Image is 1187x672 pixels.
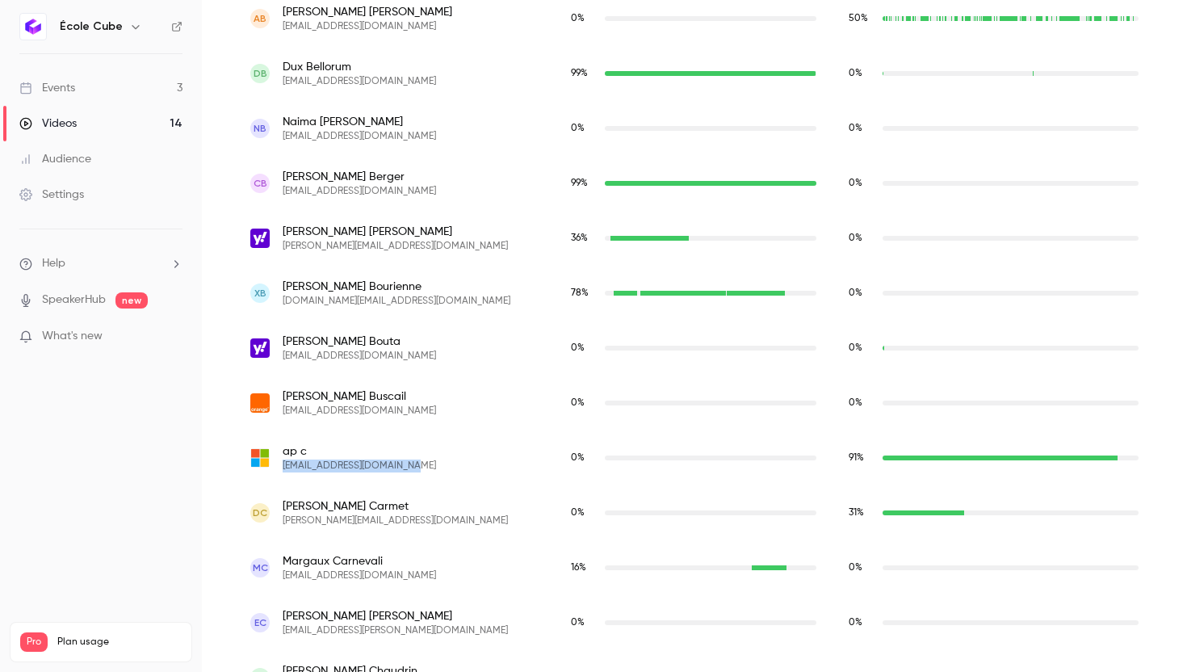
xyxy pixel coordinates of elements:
[253,506,267,520] span: DC
[571,178,588,188] span: 99 %
[234,101,1155,156] div: nbenbouslam@icloud.com
[283,4,452,20] span: [PERSON_NAME] [PERSON_NAME]
[42,292,106,309] a: SpeakerHub
[283,443,436,460] span: ap c
[283,169,436,185] span: [PERSON_NAME] Berger
[849,11,875,26] span: Replay watch time
[849,618,862,628] span: 0 %
[254,286,266,300] span: XB
[571,398,585,408] span: 0 %
[42,255,65,272] span: Help
[283,350,436,363] span: [EMAIL_ADDRESS][DOMAIN_NAME]
[283,240,508,253] span: [PERSON_NAME][EMAIL_ADDRESS][DOMAIN_NAME]
[571,288,589,298] span: 78 %
[849,341,875,355] span: Replay watch time
[283,388,436,405] span: [PERSON_NAME] Buscail
[571,69,588,78] span: 99 %
[283,279,510,295] span: [PERSON_NAME] Bourienne
[849,563,862,573] span: 0 %
[19,151,91,167] div: Audience
[283,20,452,33] span: [EMAIL_ADDRESS][DOMAIN_NAME]
[849,233,862,243] span: 0 %
[254,11,266,26] span: ab
[849,343,862,353] span: 0 %
[250,229,270,248] img: yahoo.fr
[849,396,875,410] span: Replay watch time
[254,615,266,630] span: EC
[849,508,864,518] span: 31 %
[571,121,597,136] span: Live watch time
[20,632,48,652] span: Pro
[571,233,588,243] span: 36 %
[283,460,436,472] span: [EMAIL_ADDRESS][DOMAIN_NAME]
[250,338,270,358] img: yahoo.fr
[849,178,862,188] span: 0 %
[19,187,84,203] div: Settings
[234,595,1155,650] div: elodie@castillo.pro
[115,292,148,309] span: new
[283,334,436,350] span: [PERSON_NAME] Bouta
[571,451,597,465] span: Live watch time
[849,231,875,246] span: Replay watch time
[234,156,1155,211] div: ctricot74@gmail.com
[283,405,436,418] span: [EMAIL_ADDRESS][DOMAIN_NAME]
[254,176,267,191] span: CB
[849,451,875,465] span: Replay watch time
[254,66,267,81] span: DB
[234,376,1155,430] div: valeriebuscail@orange.fr
[571,176,597,191] span: Live watch time
[849,176,875,191] span: Replay watch time
[19,80,75,96] div: Events
[250,393,270,413] img: orange.fr
[571,563,586,573] span: 16 %
[571,66,597,81] span: Live watch time
[571,231,597,246] span: Live watch time
[283,59,436,75] span: Dux Bellorum
[163,330,182,344] iframe: Noticeable Trigger
[849,288,862,298] span: 0 %
[849,14,868,23] span: 50 %
[571,561,597,575] span: Live watch time
[849,453,864,463] span: 91 %
[42,328,103,345] span: What's new
[283,130,436,143] span: [EMAIL_ADDRESS][DOMAIN_NAME]
[571,14,585,23] span: 0 %
[571,286,597,300] span: Live watch time
[571,508,585,518] span: 0 %
[283,185,436,198] span: [EMAIL_ADDRESS][DOMAIN_NAME]
[283,514,508,527] span: [PERSON_NAME][EMAIL_ADDRESS][DOMAIN_NAME]
[283,114,436,130] span: Naima [PERSON_NAME]
[234,211,1155,266] div: sophie.bourdette@yahoo.fr
[571,506,597,520] span: Live watch time
[571,396,597,410] span: Live watch time
[234,266,1155,321] div: xavier.pub.pub@gmail.com
[849,66,875,81] span: Replay watch time
[571,341,597,355] span: Live watch time
[234,46,1155,101] div: wieczorekvivien@gmail.com
[849,69,862,78] span: 0 %
[253,561,268,575] span: MC
[283,295,510,308] span: [DOMAIN_NAME][EMAIL_ADDRESS][DOMAIN_NAME]
[283,608,508,624] span: [PERSON_NAME] [PERSON_NAME]
[234,321,1155,376] div: boutasalim@yahoo.fr
[571,124,585,133] span: 0 %
[234,430,1155,485] div: alaincheng8888@outlook.fr
[57,636,182,649] span: Plan usage
[60,19,123,35] h6: École Cube
[849,398,862,408] span: 0 %
[571,618,585,628] span: 0 %
[234,485,1155,540] div: delphine.carmet@gmail.com
[283,553,436,569] span: Margaux Carnevali
[571,453,585,463] span: 0 %
[283,224,508,240] span: [PERSON_NAME] [PERSON_NAME]
[849,615,875,630] span: Replay watch time
[571,11,597,26] span: Live watch time
[19,115,77,132] div: Videos
[20,14,46,40] img: École Cube
[283,75,436,88] span: [EMAIL_ADDRESS][DOMAIN_NAME]
[849,121,875,136] span: Replay watch time
[254,121,266,136] span: NB
[849,286,875,300] span: Replay watch time
[571,615,597,630] span: Live watch time
[849,561,875,575] span: Replay watch time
